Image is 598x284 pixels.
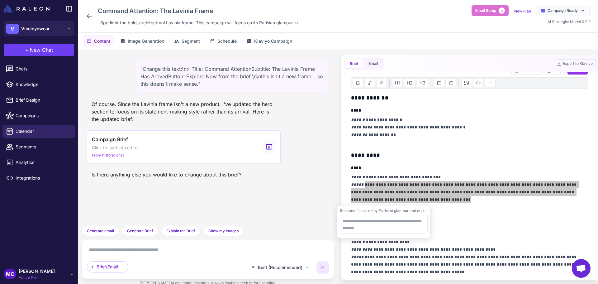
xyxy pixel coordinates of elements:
span: From historic chat [92,152,124,158]
a: Campaigns [2,109,75,122]
a: View Plan [514,9,531,13]
span: Schedule [217,38,237,45]
a: Analytics [2,156,75,169]
button: Email Setup3 [472,5,509,16]
span: Campaign Ready [548,8,578,13]
button: Schedule [206,35,240,47]
span: Calendar [16,128,70,135]
span: Generate email [87,228,114,234]
button: Content [83,35,114,47]
span: Integrations [16,175,70,181]
div: V [6,24,19,34]
button: Segment [170,35,204,47]
button: Image Generation [116,35,168,47]
button: Explain the Brief [161,226,201,236]
span: Campaign Brief [92,136,128,143]
button: Best (Recommended) [247,261,313,274]
button: H3 [417,79,428,87]
span: Content [94,38,110,45]
div: MC [4,269,16,279]
button: Generate email [82,226,119,236]
span: Brief Design [16,97,70,103]
span: Best (Recommended) [258,264,302,271]
button: Klaviyo Campaign [243,35,296,47]
span: Knowledge [16,81,70,88]
span: AI Strategist Model 0.9.2 [548,19,591,24]
span: Active Plan [19,275,55,280]
a: Knowledge [2,78,75,91]
a: Brief Design [2,94,75,107]
div: Brief/Email [87,261,128,272]
span: New Chat [30,46,53,54]
button: Generate Brief [122,226,159,236]
span: Click to load into editor [92,144,139,151]
div: "Inspired by Parisian glamour and designed to empower, the Lavinia frame is a bold architectural ... [340,208,428,214]
span: Viccieyewear [21,25,50,32]
span: Show my Images [208,228,239,234]
span: Segment [182,38,200,45]
div: Click to edit campaign name [95,5,304,17]
button: H1 [392,79,403,87]
span: Selected: [340,208,357,213]
div: Open chat [572,259,591,278]
button: H2 [404,79,415,87]
span: Analytics [16,159,70,166]
div: Of course. Since the Lavinia frame isn't a new product, I've updated the hero section to focus on... [87,98,281,125]
img: Raleon Logo [4,5,50,12]
a: Calendar [2,125,75,138]
a: Raleon Logo [4,5,52,12]
a: Chats [2,62,75,75]
button: Export to Klaviyo [554,59,596,68]
span: Explain the Brief [166,228,195,234]
a: Segments [2,140,75,153]
div: Is there anything else you would like to change about this brief? [87,168,246,181]
span: Segments [16,143,70,150]
button: +New Chat [4,44,74,56]
span: Generate Brief [127,228,153,234]
div: "Change this text:\n> Title: Command AttentionSubtitle: The Lavinia Frame Has ArrivedButton: Expl... [135,60,329,93]
span: Campaigns [16,112,70,119]
span: Chats [16,65,70,72]
button: Brief [345,59,363,68]
a: Integrations [2,171,75,185]
span: + [25,46,29,54]
span: Email Setup [475,8,496,13]
span: Klaviyo Campaign [254,38,292,45]
button: Email [363,59,383,68]
span: Image Generation [128,38,164,45]
button: VViccieyewear [4,21,74,36]
span: Spotlight the bold, architectural Lavinia frame. This campaign will focus on its Parisian glamour... [100,19,301,26]
span: [PERSON_NAME] [19,268,55,275]
div: Click to edit description [98,18,304,27]
button: Show my Images [203,226,244,236]
span: 3 [499,7,505,14]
